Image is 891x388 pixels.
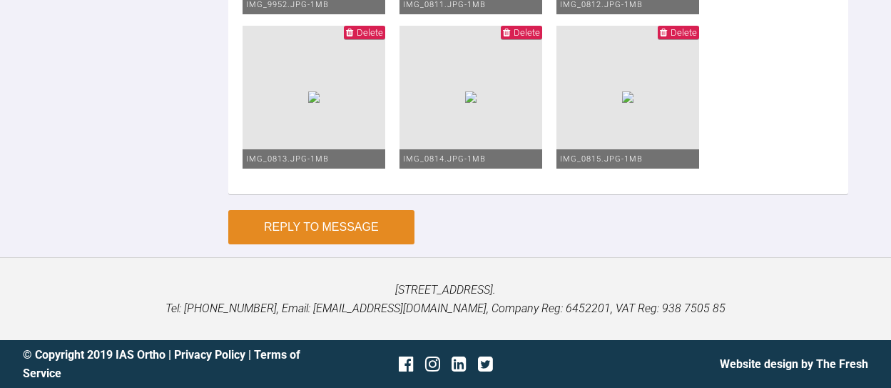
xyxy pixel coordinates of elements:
[403,154,486,164] span: IMG_0814.JPG - 1MB
[560,154,643,164] span: IMG_0815.JPG - 1MB
[622,91,633,103] img: ae4dadf9-d5ad-4c3a-bf03-a4852c862e83
[23,346,305,382] div: © Copyright 2019 IAS Ortho | |
[514,27,540,38] span: Delete
[228,210,414,244] button: Reply to Message
[720,357,868,371] a: Website design by The Fresh
[308,91,320,103] img: 3ed585dd-9f5b-43e4-b8d8-c8fd674c7b51
[246,154,329,164] span: IMG_0813.JPG - 1MB
[465,91,477,103] img: 0690f668-f119-4bc2-a6f2-b8855e365f62
[23,348,300,380] a: Terms of Service
[23,281,868,317] p: [STREET_ADDRESS]. Tel: [PHONE_NUMBER], Email: [EMAIL_ADDRESS][DOMAIN_NAME], Company Reg: 6452201,...
[671,27,697,38] span: Delete
[357,27,383,38] span: Delete
[174,348,245,362] a: Privacy Policy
